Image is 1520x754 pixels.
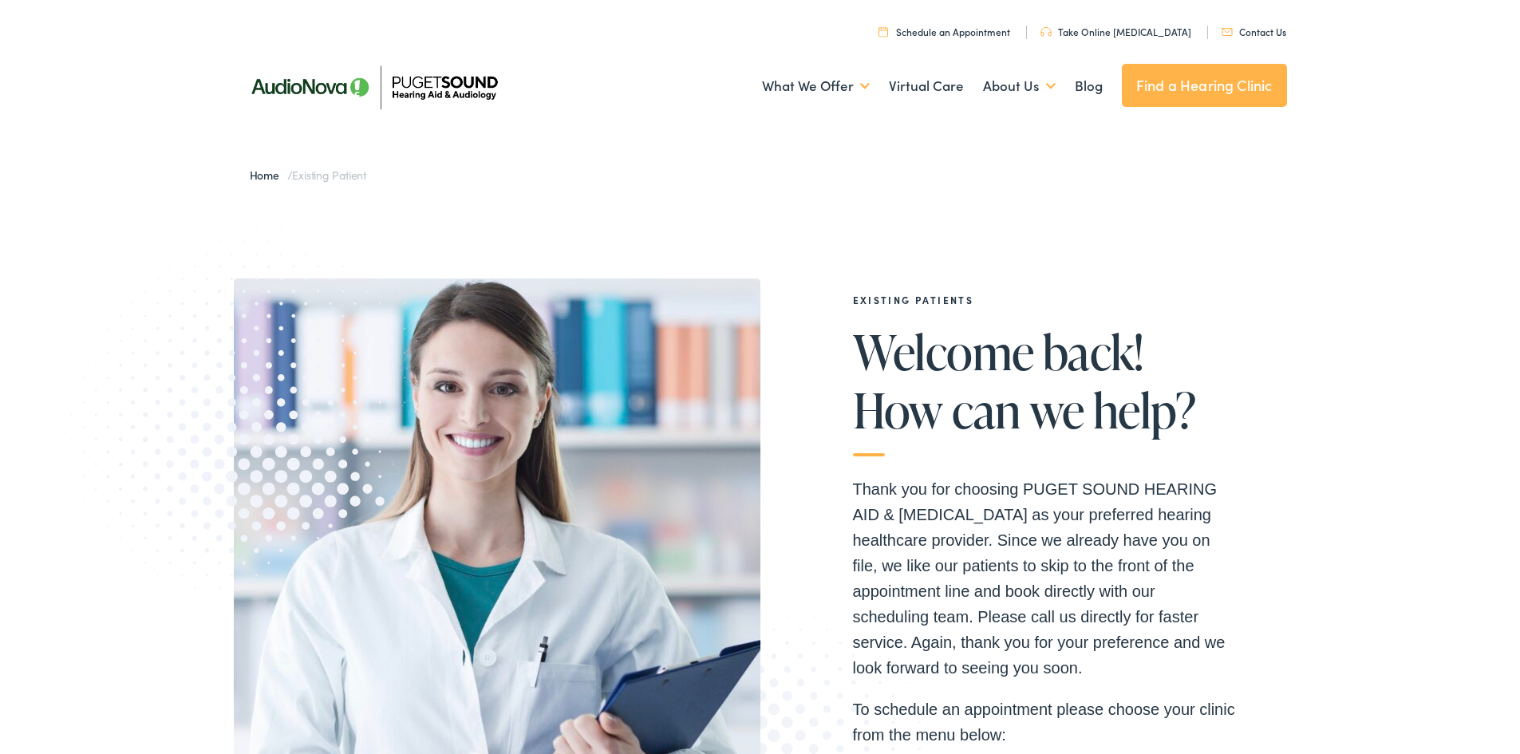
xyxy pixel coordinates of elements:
span: we [1029,384,1084,436]
img: utility icon [1222,28,1233,36]
a: Schedule an Appointment [878,25,1010,38]
p: To schedule an appointment please choose your clinic from the menu below: [853,697,1236,748]
a: Home [250,167,287,183]
h2: EXISTING PATIENTS [853,294,1236,306]
span: help? [1093,384,1195,436]
span: How [853,384,943,436]
a: Take Online [MEDICAL_DATA] [1040,25,1191,38]
img: utility icon [878,26,888,37]
span: / [250,167,366,183]
a: Find a Hearing Clinic [1122,64,1287,107]
img: Graphic image with a halftone pattern, contributing to the site's visual design. [34,180,455,613]
a: Virtual Care [889,57,964,116]
a: About Us [983,57,1056,116]
span: back! [1043,326,1143,378]
img: utility icon [1040,27,1052,37]
a: Blog [1075,57,1103,116]
span: Existing Patient [292,167,365,183]
span: can [952,384,1020,436]
a: Contact Us [1222,25,1286,38]
p: Thank you for choosing PUGET SOUND HEARING AID & [MEDICAL_DATA] as your preferred hearing healthc... [853,476,1236,681]
span: Welcome [853,326,1034,378]
a: What We Offer [762,57,870,116]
